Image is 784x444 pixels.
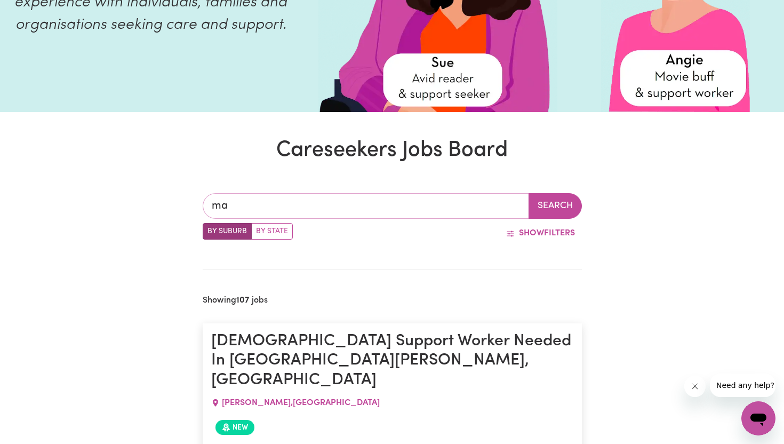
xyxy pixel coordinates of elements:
[741,401,775,435] iframe: Button to launch messaging window
[529,193,582,219] button: Search
[211,332,573,390] h1: [DEMOGRAPHIC_DATA] Support Worker Needed In [GEOGRAPHIC_DATA][PERSON_NAME], [GEOGRAPHIC_DATA]
[684,376,706,397] iframe: Close message
[222,399,380,407] span: [PERSON_NAME] , [GEOGRAPHIC_DATA]
[203,223,252,240] label: Search by suburb/post code
[251,223,293,240] label: Search by state
[203,296,268,306] h2: Showing jobs
[519,229,544,237] span: Show
[499,223,582,243] button: ShowFilters
[236,296,250,305] b: 107
[710,374,775,397] iframe: Message from company
[203,193,529,219] input: Enter a suburb or postcode
[215,420,254,435] span: Job posted within the last 30 days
